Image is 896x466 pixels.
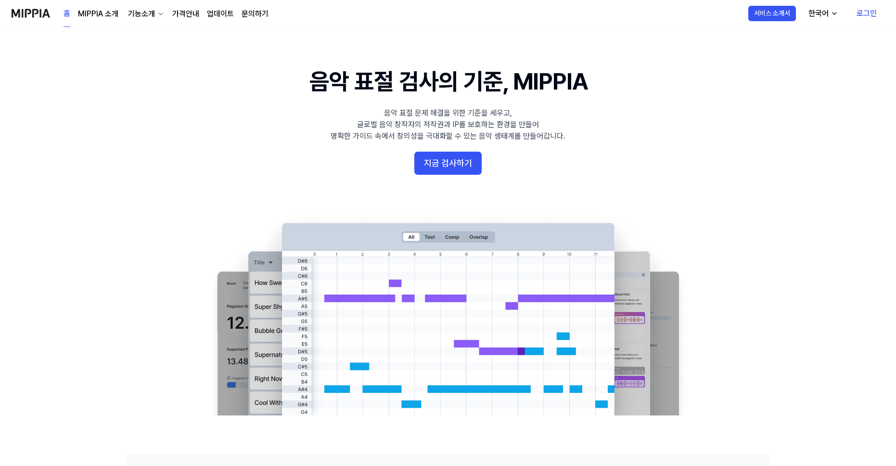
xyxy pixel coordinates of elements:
[414,152,482,175] button: 지금 검사하기
[801,4,844,23] button: 한국어
[309,65,587,98] h1: 음악 표절 검사의 기준, MIPPIA
[242,8,269,20] a: 문의하기
[126,8,165,20] button: 기능소개
[172,8,199,20] a: 가격안내
[207,8,234,20] a: 업데이트
[126,8,157,20] div: 기능소개
[748,6,796,21] button: 서비스 소개서
[198,213,698,415] img: main Image
[64,0,70,27] a: 홈
[331,107,565,142] div: 음악 표절 문제 해결을 위한 기준을 세우고, 글로벌 음악 창작자의 저작권과 IP를 보호하는 환경을 만들어 명확한 가이드 속에서 창의성을 극대화할 수 있는 음악 생태계를 만들어...
[78,8,118,20] a: MIPPIA 소개
[806,8,831,19] div: 한국어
